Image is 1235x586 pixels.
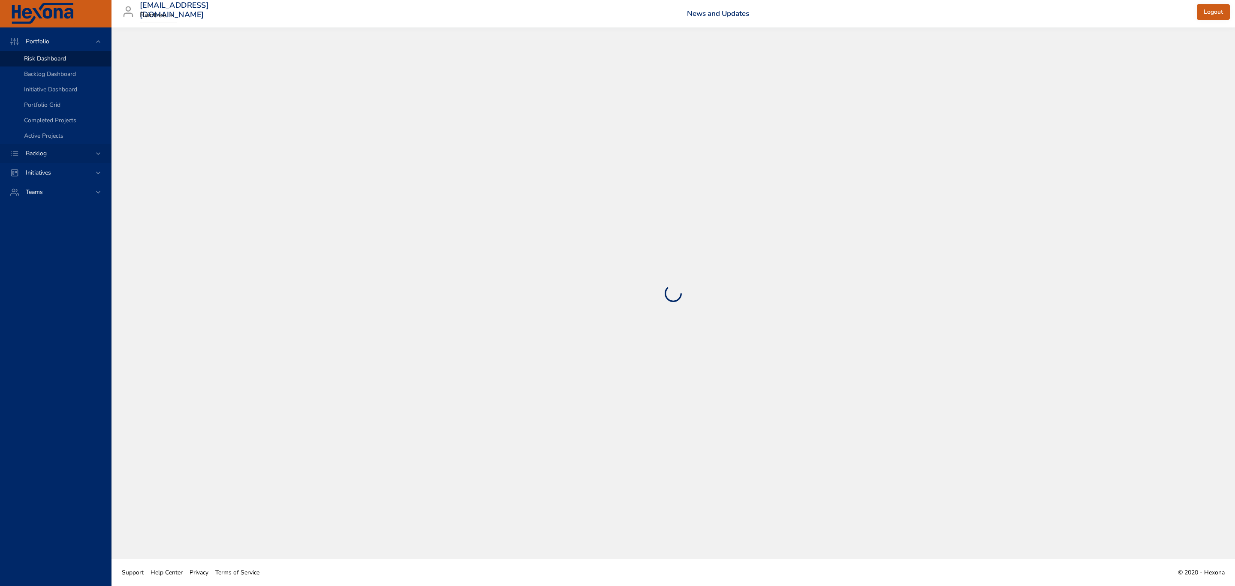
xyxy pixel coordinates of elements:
span: Backlog Dashboard [24,70,76,78]
span: Help Center [151,568,183,577]
span: Portfolio [19,37,56,45]
button: Logout [1197,4,1230,20]
span: Active Projects [24,132,63,140]
a: News and Updates [687,9,749,18]
span: Logout [1204,7,1223,18]
a: Terms of Service [212,563,263,582]
span: Initiatives [19,169,58,177]
img: Hexona [10,3,75,24]
h3: [EMAIL_ADDRESS][DOMAIN_NAME] [140,1,209,19]
span: Completed Projects [24,116,76,124]
a: Support [118,563,147,582]
span: Privacy [190,568,208,577]
span: Support [122,568,144,577]
span: Risk Dashboard [24,54,66,63]
span: Terms of Service [215,568,259,577]
span: Backlog [19,149,54,157]
div: Raintree [140,9,177,22]
a: Privacy [186,563,212,582]
span: Teams [19,188,50,196]
span: Initiative Dashboard [24,85,77,94]
a: Help Center [147,563,186,582]
span: © 2020 - Hexona [1178,568,1225,577]
span: Portfolio Grid [24,101,60,109]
